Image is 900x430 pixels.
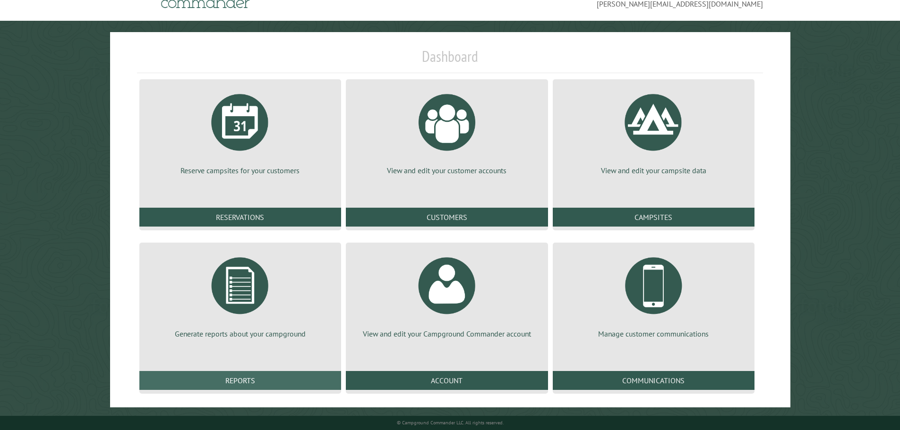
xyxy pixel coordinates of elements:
p: Generate reports about your campground [151,329,330,339]
a: Manage customer communications [564,250,743,339]
a: Reports [139,371,341,390]
a: Communications [553,371,754,390]
a: View and edit your customer accounts [357,87,536,176]
a: Generate reports about your campground [151,250,330,339]
p: Manage customer communications [564,329,743,339]
a: Reservations [139,208,341,227]
a: Campsites [553,208,754,227]
a: Customers [346,208,548,227]
h1: Dashboard [137,47,763,73]
p: View and edit your customer accounts [357,165,536,176]
p: View and edit your Campground Commander account [357,329,536,339]
p: Reserve campsites for your customers [151,165,330,176]
a: View and edit your campsite data [564,87,743,176]
a: View and edit your Campground Commander account [357,250,536,339]
a: Reserve campsites for your customers [151,87,330,176]
p: View and edit your campsite data [564,165,743,176]
small: © Campground Commander LLC. All rights reserved. [397,420,504,426]
a: Account [346,371,548,390]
